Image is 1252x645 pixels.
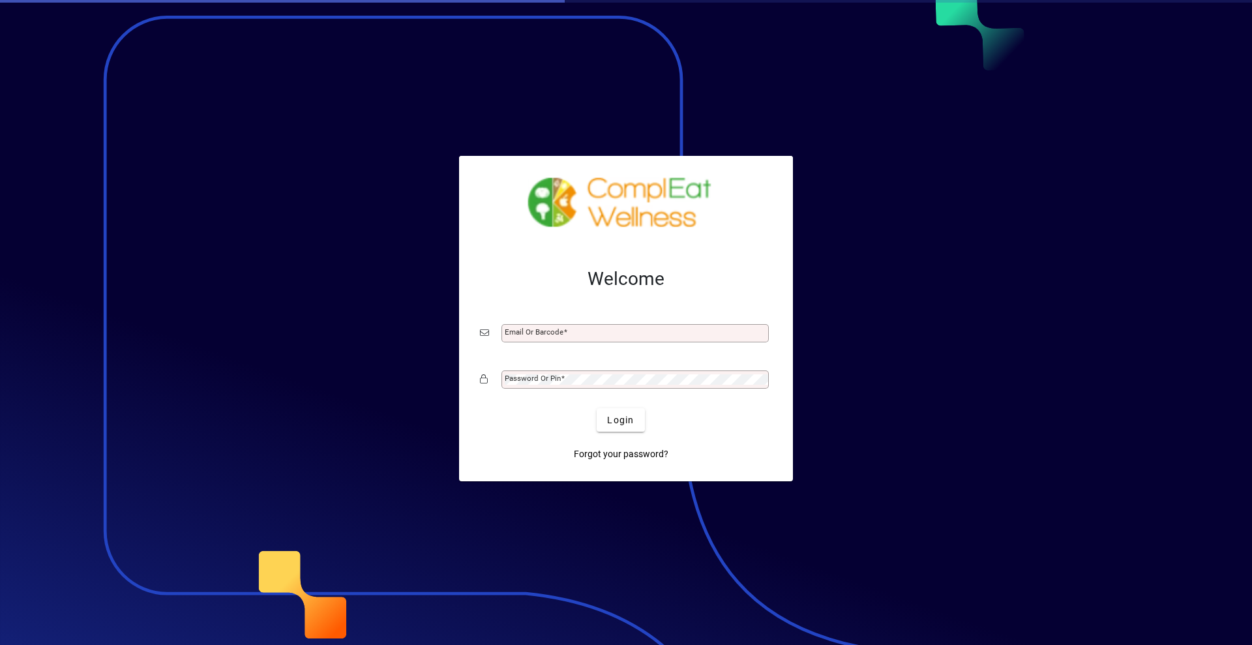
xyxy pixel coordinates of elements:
[480,268,772,290] h2: Welcome
[607,413,634,427] span: Login
[505,374,561,383] mat-label: Password or Pin
[574,447,668,461] span: Forgot your password?
[505,327,563,337] mat-label: Email or Barcode
[569,442,674,466] a: Forgot your password?
[597,408,644,432] button: Login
